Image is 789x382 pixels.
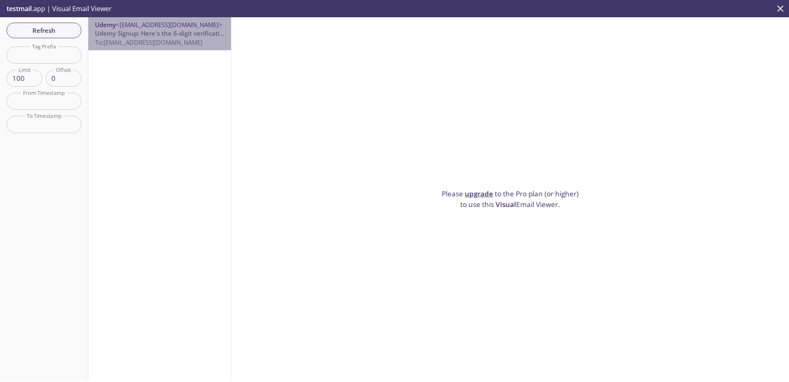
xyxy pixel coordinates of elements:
span: Udemy [95,21,116,29]
div: Udemy<[EMAIL_ADDRESS][DOMAIN_NAME]>Udemy Signup: Here's the 6-digit verification code you request... [88,17,231,50]
span: Refresh [13,25,75,36]
a: upgrade [465,189,493,198]
span: Udemy Signup: Here's the 6-digit verification code you requested [95,29,288,37]
span: Visual [496,200,516,209]
span: To: [EMAIL_ADDRESS][DOMAIN_NAME] [95,38,203,46]
button: Refresh [7,23,81,38]
span: <[EMAIL_ADDRESS][DOMAIN_NAME]> [116,21,222,29]
span: testmail [7,4,32,13]
p: Please to the Pro plan (or higher) to use this Email Viewer. [438,189,582,209]
nav: emails [88,17,231,51]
